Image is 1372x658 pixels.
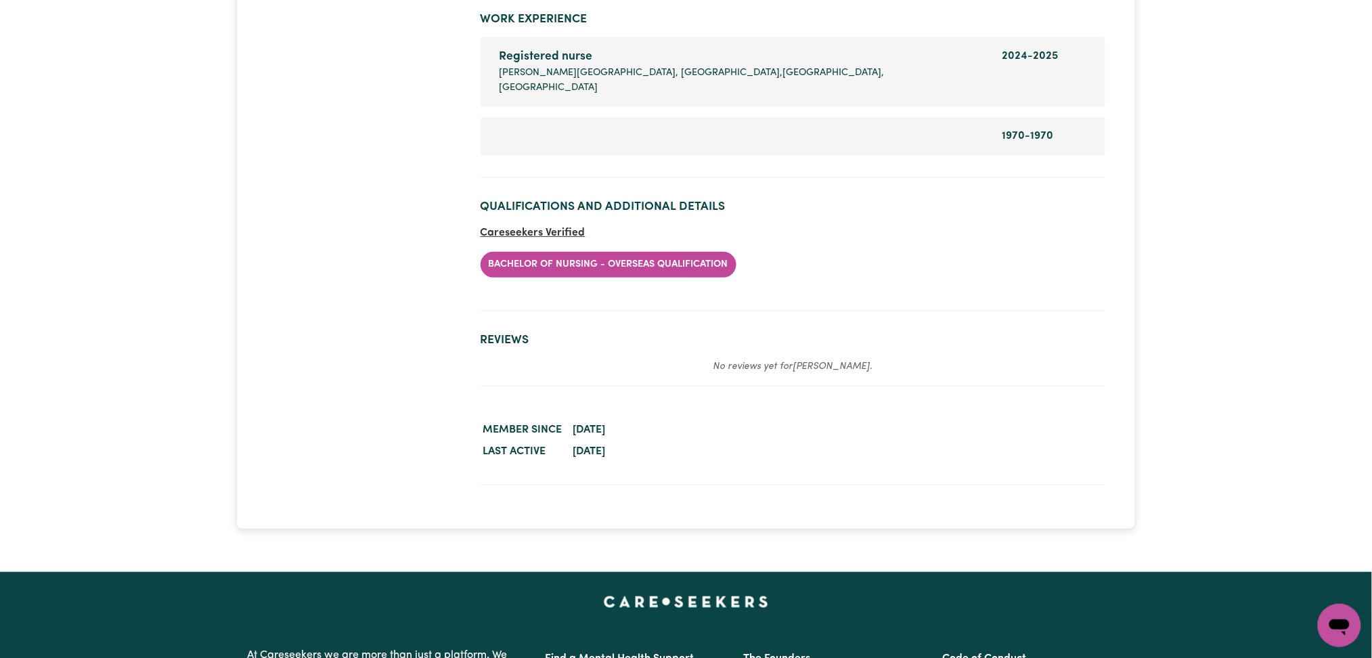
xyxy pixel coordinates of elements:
[1318,604,1361,647] iframe: Button to launch messaging window
[604,596,768,607] a: Careseekers home page
[1002,51,1059,62] span: 2024 - 2025
[481,252,736,278] li: Bachelor of Nursing - Overseas qualification
[500,66,970,95] span: [PERSON_NAME][GEOGRAPHIC_DATA], [GEOGRAPHIC_DATA],[GEOGRAPHIC_DATA],[GEOGRAPHIC_DATA]
[481,333,1105,347] h2: Reviews
[481,441,565,462] dt: Last active
[500,48,986,66] div: Registered nurse
[573,424,606,435] time: [DATE]
[713,361,872,372] em: No reviews yet for [PERSON_NAME] .
[481,200,1105,214] h2: Qualifications and Additional Details
[481,419,565,441] dt: Member since
[573,446,606,457] time: [DATE]
[481,12,1105,26] h2: Work Experience
[1002,131,1054,141] span: 1970 - 1970
[481,227,585,238] span: Careseekers Verified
